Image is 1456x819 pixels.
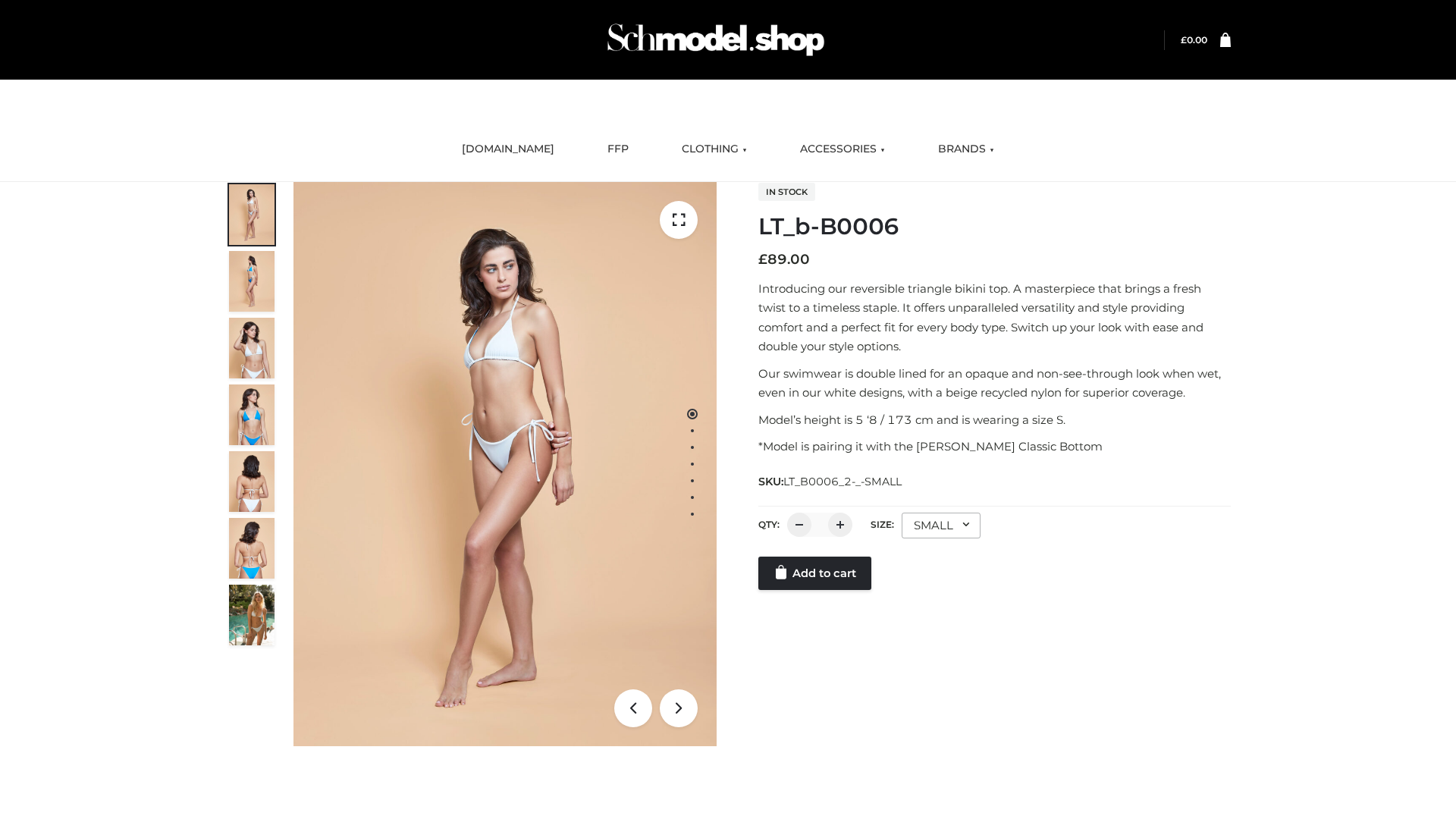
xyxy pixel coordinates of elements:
h1: LT_b-B0006 [758,213,1231,240]
a: CLOTHING [670,133,758,166]
bdi: 89.00 [758,251,810,268]
p: Model’s height is 5 ‘8 / 173 cm and is wearing a size S. [758,410,1231,430]
img: ArielClassicBikiniTop_CloudNine_AzureSky_OW114ECO_1 [293,182,717,746]
label: Size: [871,519,894,530]
bdi: 0.00 [1181,34,1207,45]
p: *Model is pairing it with the [PERSON_NAME] Classic Bottom [758,437,1231,457]
img: ArielClassicBikiniTop_CloudNine_AzureSky_OW114ECO_3-scaled.jpg [229,318,275,378]
label: QTY: [758,519,780,530]
a: BRANDS [927,133,1006,166]
span: LT_B0006_2-_-SMALL [783,475,902,488]
img: ArielClassicBikiniTop_CloudNine_AzureSky_OW114ECO_1-scaled.jpg [229,184,275,245]
img: ArielClassicBikiniTop_CloudNine_AzureSky_OW114ECO_7-scaled.jpg [229,451,275,512]
img: ArielClassicBikiniTop_CloudNine_AzureSky_OW114ECO_2-scaled.jpg [229,251,275,312]
div: SMALL [902,513,981,538]
img: ArielClassicBikiniTop_CloudNine_AzureSky_OW114ECO_4-scaled.jpg [229,384,275,445]
span: £ [758,251,767,268]
p: Introducing our reversible triangle bikini top. A masterpiece that brings a fresh twist to a time... [758,279,1231,356]
a: Add to cart [758,557,871,590]
img: Schmodel Admin 964 [602,10,830,70]
img: ArielClassicBikiniTop_CloudNine_AzureSky_OW114ECO_8-scaled.jpg [229,518,275,579]
img: Arieltop_CloudNine_AzureSky2.jpg [229,585,275,645]
a: FFP [596,133,640,166]
a: ACCESSORIES [789,133,896,166]
a: £0.00 [1181,34,1207,45]
p: Our swimwear is double lined for an opaque and non-see-through look when wet, even in our white d... [758,364,1231,403]
span: In stock [758,183,815,201]
span: SKU: [758,472,903,491]
a: [DOMAIN_NAME] [450,133,566,166]
span: £ [1181,34,1187,45]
